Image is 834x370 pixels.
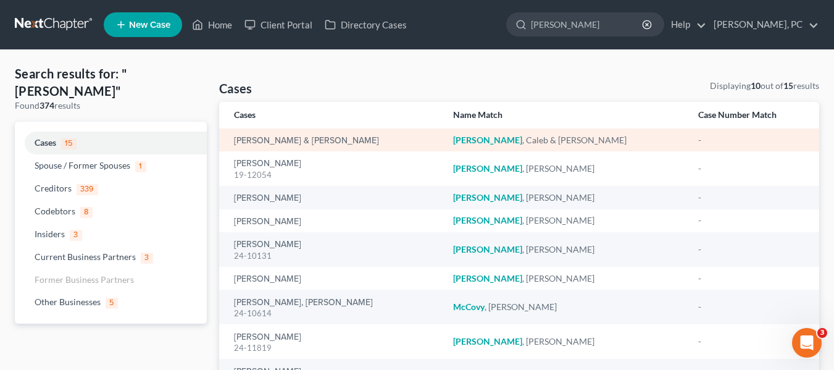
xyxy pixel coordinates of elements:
em: [PERSON_NAME] [453,273,522,284]
div: , [PERSON_NAME] [453,191,678,204]
div: 24-11819 [234,342,433,354]
div: , [PERSON_NAME] [453,335,678,348]
th: Name Match [443,102,688,128]
span: 8 [80,207,93,218]
div: - [698,335,804,348]
span: Other Businesses [35,296,101,307]
span: 3 [141,253,153,264]
a: [PERSON_NAME] [234,240,301,249]
th: Case Number Match [688,102,819,128]
a: Other Businesses5 [15,291,207,314]
span: Former Business Partners [35,274,134,285]
a: [PERSON_NAME] [234,159,301,168]
a: Cases15 [15,132,207,154]
div: , [PERSON_NAME] [453,214,678,227]
a: Insiders3 [15,223,207,246]
em: [PERSON_NAME] [453,135,522,145]
div: , Caleb & [PERSON_NAME] [453,134,678,146]
a: Codebtors8 [15,200,207,223]
a: [PERSON_NAME], [PERSON_NAME] [234,298,373,307]
span: Spouse / Former Spouses [35,160,130,170]
h4: Cases [219,80,252,97]
em: [PERSON_NAME] [453,215,522,225]
span: New Case [129,20,170,30]
a: Client Portal [238,14,319,36]
a: Directory Cases [319,14,413,36]
em: [PERSON_NAME] [453,244,522,254]
span: Insiders [35,229,65,239]
div: - [698,301,804,313]
span: Cases [35,137,56,148]
th: Cases [219,102,443,128]
div: - [698,214,804,227]
div: - [698,243,804,256]
div: Found results [15,99,207,112]
em: [PERSON_NAME] [453,163,522,174]
a: [PERSON_NAME] [234,275,301,284]
div: , [PERSON_NAME] [453,243,678,256]
a: Creditors339 [15,177,207,200]
a: [PERSON_NAME] [234,217,301,226]
em: McCovy [453,301,485,312]
em: [PERSON_NAME] [453,192,522,203]
a: Spouse / Former Spouses1 [15,154,207,177]
div: Displaying out of results [710,80,819,92]
div: , [PERSON_NAME] [453,301,678,313]
h4: Search results for: "[PERSON_NAME]" [15,65,207,99]
a: Current Business Partners3 [15,246,207,269]
div: - [698,272,804,285]
span: Current Business Partners [35,251,136,262]
a: [PERSON_NAME] & [PERSON_NAME] [234,137,379,145]
div: - [698,162,804,175]
span: 339 [77,184,98,195]
div: 24-10614 [234,308,433,319]
div: - [698,134,804,146]
span: 5 [106,298,118,309]
div: , [PERSON_NAME] [453,162,678,175]
input: Search by name... [531,13,644,36]
iframe: Intercom live chat [792,328,822,358]
em: [PERSON_NAME] [453,336,522,347]
strong: 15 [783,80,793,91]
a: [PERSON_NAME] [234,194,301,203]
div: 19-12054 [234,169,433,181]
a: Former Business Partners [15,269,207,291]
span: 3 [817,328,827,338]
span: 1 [135,161,146,172]
div: , [PERSON_NAME] [453,272,678,285]
span: Codebtors [35,206,75,216]
div: - [698,191,804,204]
a: [PERSON_NAME], PC [707,14,819,36]
a: [PERSON_NAME] [234,333,301,342]
span: 15 [61,138,77,149]
a: Home [186,14,238,36]
span: 3 [70,230,82,241]
div: 24-10131 [234,250,433,262]
a: Help [665,14,706,36]
strong: 374 [40,100,54,111]
strong: 10 [751,80,761,91]
span: Creditors [35,183,72,193]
